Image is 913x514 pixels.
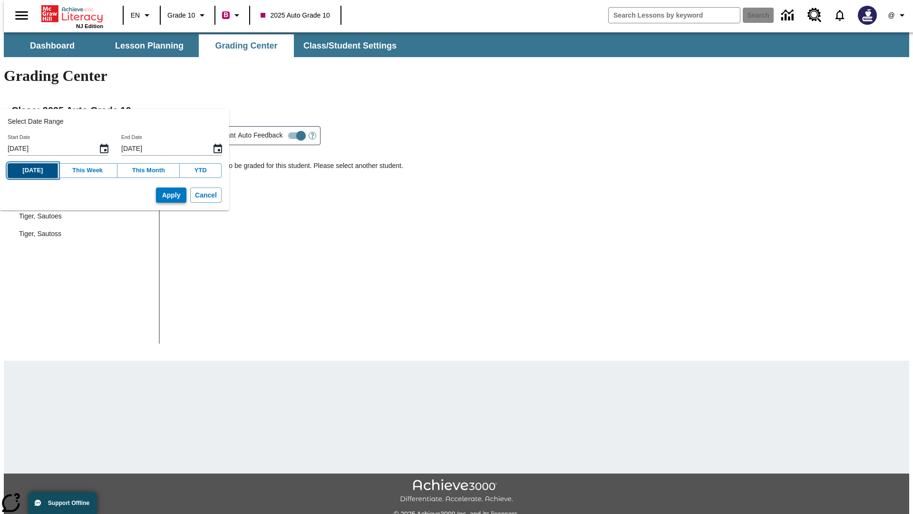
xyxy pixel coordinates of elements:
p: There is no work to be graded for this student. Please select another student. [176,161,902,178]
span: Grade 10 [167,10,195,20]
div: SubNavbar [4,34,405,57]
div: Tiger, Sautoss [11,225,159,243]
button: Dashboard [5,34,100,57]
div: SubNavbar [4,32,909,57]
span: B [223,9,228,21]
a: Data Center [776,2,802,29]
h2: Class : 2025 Auto Grade 10 [11,103,902,118]
div: Tiger, Sautoes [19,211,62,221]
button: End Date, Choose date, October 7, 2025, Selected [208,139,227,158]
span: Support Offline [48,500,89,506]
div: Tiger, Sautoss [19,229,61,239]
button: Boost Class color is violet red. Change class color [218,7,246,24]
span: NJ Edition [76,23,103,29]
button: Grade: Grade 10, Select a grade [164,7,212,24]
div: Tiger, Sautoes [11,208,159,225]
button: Profile/Settings [883,7,913,24]
span: @ [888,10,894,20]
span: EN [131,10,140,20]
button: Apply [156,188,186,203]
button: Grading Center [199,34,294,57]
input: search field [609,8,740,23]
button: Language: EN, Select a language [126,7,157,24]
span: 2025 Auto Grade 10 [261,10,330,20]
a: Notifications [827,3,852,28]
a: Home [41,4,103,23]
button: Cancel [190,188,222,203]
a: Resource Center, Will open in new tab [802,2,827,28]
span: Auto Feedback [238,130,282,140]
h1: Grading Center [4,67,909,85]
span: Dashboard [30,40,75,51]
label: End Date [121,134,142,141]
img: Achieve3000 Differentiate Accelerate Achieve [400,479,513,504]
button: YTD [179,163,222,178]
button: Select a new avatar [852,3,883,28]
span: Grading Center [215,40,277,51]
div: Home [41,3,103,29]
span: Lesson Planning [115,40,184,51]
button: Start Date, Choose date, October 7, 2025, Selected [95,139,114,158]
button: Class/Student Settings [296,34,404,57]
h2: Select Date Range [8,117,222,127]
button: This Month [117,163,180,178]
button: Support Offline [29,492,97,514]
button: [DATE] [8,163,58,178]
button: Open Help for Writing Assistant [305,127,320,145]
button: Open side menu [8,1,36,30]
button: Lesson Planning [102,34,197,57]
span: Class/Student Settings [303,40,397,51]
button: This Week [58,163,118,178]
label: Start Date [8,134,30,141]
img: Avatar [858,6,877,25]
